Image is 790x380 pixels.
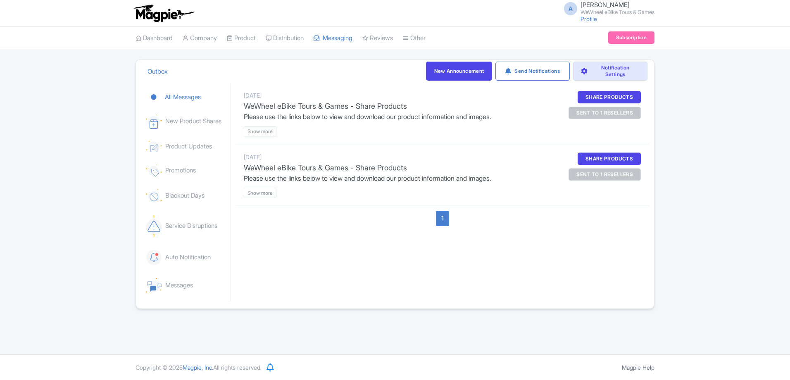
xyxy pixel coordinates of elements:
[146,182,227,209] a: Blackout Days
[314,27,352,50] a: Messaging
[244,126,276,136] btn: Show more
[581,1,630,9] span: [PERSON_NAME]
[573,62,647,81] a: Notification Settings
[146,115,162,129] img: icon-share-products-passive-586cf1afebc7ee56cd27c2962df33887.svg
[146,108,227,135] a: New Product Shares
[146,278,162,293] img: icon-general-message-passive-dced38b8be14f6433371365708243c1d.svg
[578,91,641,103] div: Share Products
[146,208,227,243] a: Service Disruptions
[244,162,542,173] p: WeWheel eBike Tours & Games - Share Products
[569,107,641,119] div: sent to 1 resellers
[146,243,227,272] a: Auto Notification
[146,141,162,152] img: icon-product-update-passive-d8b36680673ce2f1c1093c6d3d9e0655.svg
[581,10,654,15] small: WeWheel eBike Tours & Games
[559,2,654,15] a: A [PERSON_NAME] WeWheel eBike Tours & Games
[146,86,227,109] a: All Messages
[136,27,173,50] a: Dashboard
[569,168,641,181] div: sent to 1 resellers
[495,62,570,81] a: Send Notifications
[403,27,426,50] a: Other
[146,271,227,299] a: Messages
[244,173,542,183] p: Please use the links below to view and download our product information and images.
[244,92,262,99] span: [DATE]
[578,153,641,165] div: Share Products
[608,31,654,44] a: Subscription
[146,158,227,183] a: Promotions
[581,15,597,22] a: Profile
[146,165,162,177] img: icon-new-promotion-passive-97cfc8a2a1699b87f57f1e372f5c4344.svg
[244,100,542,112] p: WeWheel eBike Tours & Games - Share Products
[183,27,217,50] a: Company
[362,27,393,50] a: Reviews
[244,112,542,122] p: Please use the links below to view and download our product information and images.
[183,364,213,371] span: Magpie, Inc.
[148,60,168,83] a: Outbox
[244,188,276,198] btn: Show more
[564,2,577,15] span: A
[622,364,654,371] a: Magpie Help
[266,27,304,50] a: Distribution
[131,363,267,372] div: Copyright © 2025 All rights reserved.
[227,27,256,50] a: Product
[146,249,162,265] img: icon-auto-notification-passive-90f0fc5d3ac5efac254e4ceb20dbff71.svg
[146,215,162,237] img: icon-service-disruption-passive-d53cc9fb2ac501153ed424a81dd5f4a8.svg
[436,211,449,226] p: 1
[146,189,162,203] img: icon-blocked-days-passive-0febe7090a5175195feee36c38de928a.svg
[131,4,195,22] img: logo-ab69f6fb50320c5b225c76a69d11143b.png
[244,153,262,160] span: [DATE]
[426,62,492,81] a: New Announcement
[146,134,227,159] a: Product Updates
